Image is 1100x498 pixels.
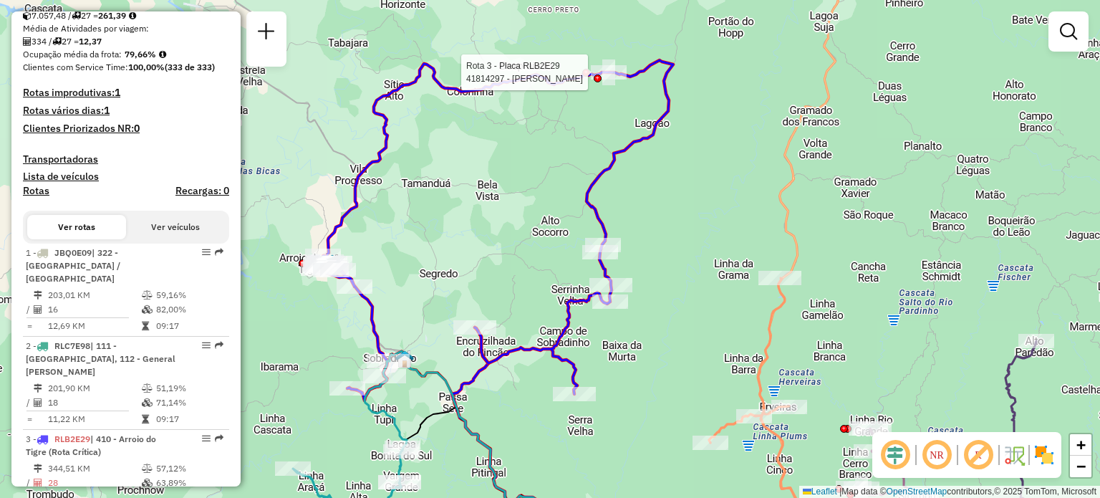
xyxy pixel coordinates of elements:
i: Total de Atividades [34,479,42,487]
td: = [26,319,33,333]
span: Exibir rótulo [961,438,995,472]
h4: Lista de veículos [23,171,229,183]
h4: Clientes Priorizados NR: [23,123,229,135]
i: Total de Atividades [34,398,42,407]
td: 18 [47,396,141,410]
i: % de utilização do peso [142,291,153,300]
h4: Rotas improdutivas: [23,87,229,99]
em: Opções [202,341,211,350]
strong: 0 [134,122,140,135]
td: 16 [47,302,141,317]
span: 2 - [26,340,175,377]
td: / [26,396,33,410]
span: | 322 - [GEOGRAPHIC_DATA] / [GEOGRAPHIC_DATA] [26,247,120,284]
i: Distância Total [34,291,42,300]
td: / [26,476,33,490]
td: / [26,302,33,317]
div: Média de Atividades por viagem: [23,22,229,35]
span: + [1076,436,1086,454]
span: Ocultar deslocamento [878,438,912,472]
strong: 12,37 [79,36,102,47]
span: RLB2E29 [54,434,90,444]
h4: Recargas: 0 [175,185,229,197]
i: Meta Caixas/viagem: 227,95 Diferença: 33,44 [129,11,136,20]
strong: (333 de 333) [165,62,215,72]
td: 12,69 KM [47,319,141,333]
a: Zoom out [1070,456,1091,477]
td: 82,00% [155,302,223,317]
td: 71,14% [155,396,223,410]
i: % de utilização da cubagem [142,305,153,314]
strong: 100,00% [128,62,165,72]
td: 59,16% [155,288,223,302]
strong: 79,66% [125,49,156,59]
em: Rota exportada [215,434,223,443]
i: % de utilização do peso [142,384,153,393]
span: 1 - [26,247,120,284]
em: Média calculada utilizando a maior ocupação (%Peso ou %Cubagem) de cada rota da sessão. Rotas cro... [159,50,166,59]
span: | [839,487,841,497]
span: | 111 - [GEOGRAPHIC_DATA], 112 - General [PERSON_NAME] [26,340,175,377]
a: Nova sessão e pesquisa [252,17,281,49]
td: 51,19% [155,381,223,396]
i: Tempo total em rota [142,415,149,423]
a: Leaflet [803,487,837,497]
a: Exibir filtros [1054,17,1083,46]
em: Opções [202,434,211,443]
a: Zoom in [1070,434,1091,456]
strong: 1 [104,104,110,117]
span: Ocupação média da frota: [23,49,122,59]
strong: 1 [115,86,120,99]
i: % de utilização do peso [142,464,153,473]
a: OpenStreetMap [887,487,947,497]
strong: 261,39 [98,10,126,21]
span: | 410 - Arroio do Tigre (Rota Crítica) [26,434,156,457]
img: Exibir/Ocultar setores [1033,444,1056,466]
em: Rota exportada [215,248,223,257]
td: 11,22 KM [47,412,141,426]
i: Distância Total [34,464,42,473]
td: 09:17 [155,319,223,333]
td: 344,51 KM [47,461,141,476]
em: Opções [202,248,211,257]
td: = [26,412,33,426]
td: 09:17 [155,412,223,426]
span: Ocultar NR [920,438,954,472]
i: Total de Atividades [23,37,32,46]
span: RLC7E98 [54,340,90,351]
span: Clientes com Service Time: [23,62,128,72]
button: Ver veículos [126,215,225,239]
i: Total de rotas [72,11,81,20]
h4: Transportadoras [23,153,229,166]
a: Rotas [23,185,49,197]
img: Arroio do Tigre [323,254,342,272]
span: JBQ0E09 [54,247,92,258]
td: 63,89% [155,476,223,490]
em: Rota exportada [215,341,223,350]
img: Fluxo de ruas [1003,444,1026,466]
i: % de utilização da cubagem [142,479,153,487]
i: % de utilização da cubagem [142,398,153,407]
span: 3 - [26,434,156,457]
div: 334 / 27 = [23,35,229,48]
i: Tempo total em rota [142,322,149,330]
div: Map data © contributors,© 2025 TomTom, Microsoft [799,486,1100,498]
td: 28 [47,476,141,490]
i: Total de Atividades [34,305,42,314]
div: 7.057,48 / 27 = [23,9,229,22]
span: − [1076,457,1086,475]
h4: Rotas vários dias: [23,105,229,117]
td: 203,01 KM [47,288,141,302]
i: Total de rotas [52,37,62,46]
i: Cubagem total roteirizado [23,11,32,20]
td: 57,12% [155,461,223,476]
i: Distância Total [34,384,42,393]
button: Ver rotas [27,215,126,239]
img: Sobradinho [395,350,414,368]
td: 201,90 KM [47,381,141,396]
